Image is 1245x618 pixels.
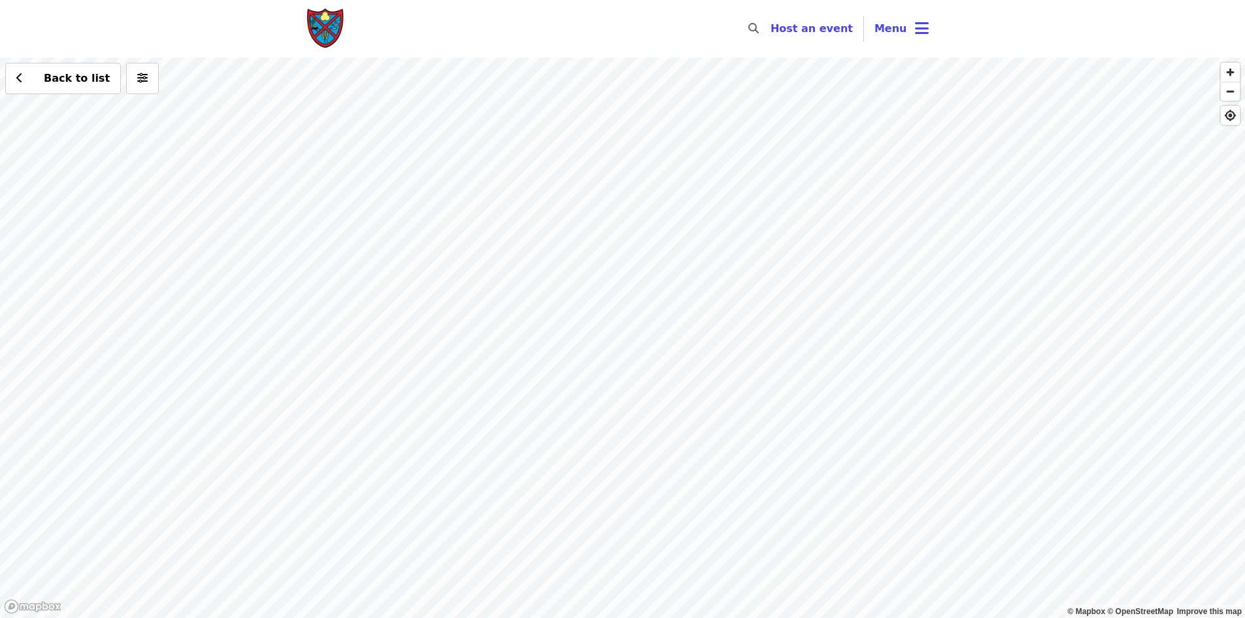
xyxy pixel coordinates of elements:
[1177,607,1242,616] a: Map feedback
[4,599,61,614] a: Mapbox logo
[16,72,23,84] i: chevron-left icon
[1068,607,1106,616] a: Mapbox
[1221,63,1240,82] button: Zoom In
[767,13,777,44] input: Search
[915,19,929,38] i: bars icon
[748,22,759,35] i: search icon
[307,8,346,50] img: Society of St. Andrew - Home
[137,72,148,84] i: sliders-h icon
[874,22,907,35] span: Menu
[44,72,110,84] span: Back to list
[864,13,939,44] button: Toggle account menu
[771,22,853,35] a: Host an event
[126,63,159,94] button: More filters (0 selected)
[5,63,121,94] button: Back to list
[1107,607,1173,616] a: OpenStreetMap
[1221,106,1240,125] button: Find My Location
[1221,82,1240,101] button: Zoom Out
